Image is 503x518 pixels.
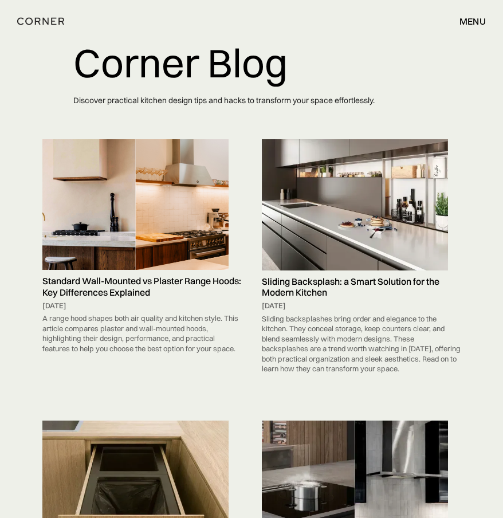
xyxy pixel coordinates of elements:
[73,85,430,116] p: Discover practical kitchen design tips and hacks to transform your space effortlessly.
[459,17,486,26] div: menu
[262,276,461,298] h5: Sliding Backsplash: a Smart Solution for the Modern Kitchen
[42,276,241,297] h5: Standard Wall-Mounted vs Plaster Range Hoods: Key Differences Explained
[42,311,241,356] div: A range hood shapes both air quality and kitchen style. This article compares plaster and wall-mo...
[262,311,461,377] div: Sliding backsplashes bring order and elegance to the kitchen. They conceal storage, keep counters...
[17,14,95,29] a: home
[42,301,241,311] div: [DATE]
[448,11,486,31] div: menu
[262,301,461,311] div: [DATE]
[256,139,466,377] a: Sliding Backsplash: a Smart Solution for the Modern Kitchen[DATE]Sliding backsplashes bring order...
[73,41,430,85] h1: Corner Blog
[37,139,247,357] a: Standard Wall-Mounted vs Plaster Range Hoods: Key Differences Explained[DATE]A range hood shapes ...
